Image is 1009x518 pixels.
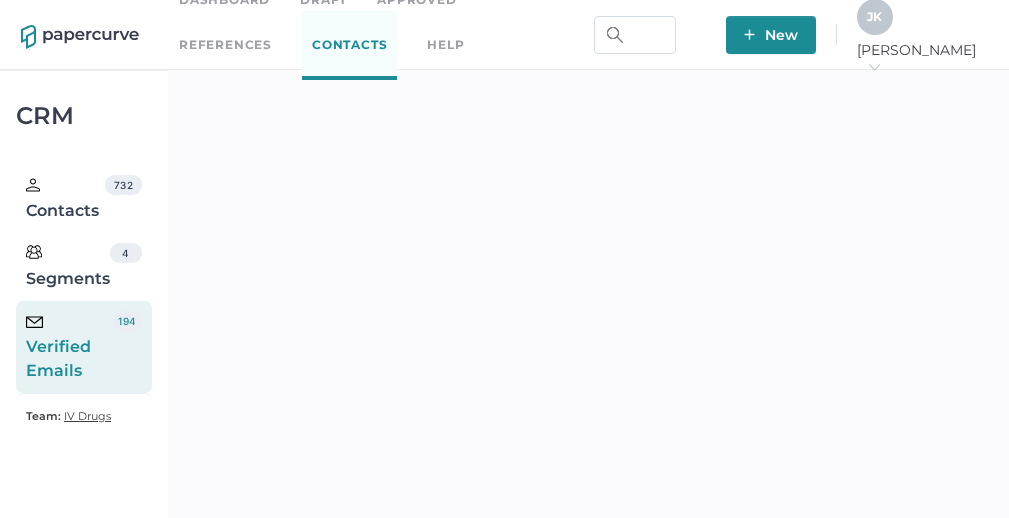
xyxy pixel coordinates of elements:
[867,9,882,24] span: J K
[427,34,464,56] div: help
[302,11,397,80] a: Contacts
[726,16,816,54] button: New
[744,16,798,54] span: New
[64,409,111,423] span: IV Drugs
[594,16,676,54] input: Search Workspace
[26,244,42,260] img: segments.b9481e3d.svg
[26,175,105,223] div: Contacts
[26,311,113,383] div: Verified Emails
[113,311,142,331] div: 194
[26,316,43,328] img: email-icon-black.c777dcea.svg
[110,243,142,263] div: 4
[744,29,755,40] img: plus-white.e19ec114.svg
[867,60,881,74] i: arrow_right
[21,25,139,49] img: papercurve-logo-colour.7244d18c.svg
[857,41,988,77] span: [PERSON_NAME]
[607,27,623,43] img: search.bf03fe8b.svg
[16,107,152,125] div: CRM
[26,178,40,192] img: person.20a629c4.svg
[179,34,272,56] a: References
[26,404,111,428] a: Team: IV Drugs
[105,175,142,195] div: 732
[26,243,110,291] div: Segments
